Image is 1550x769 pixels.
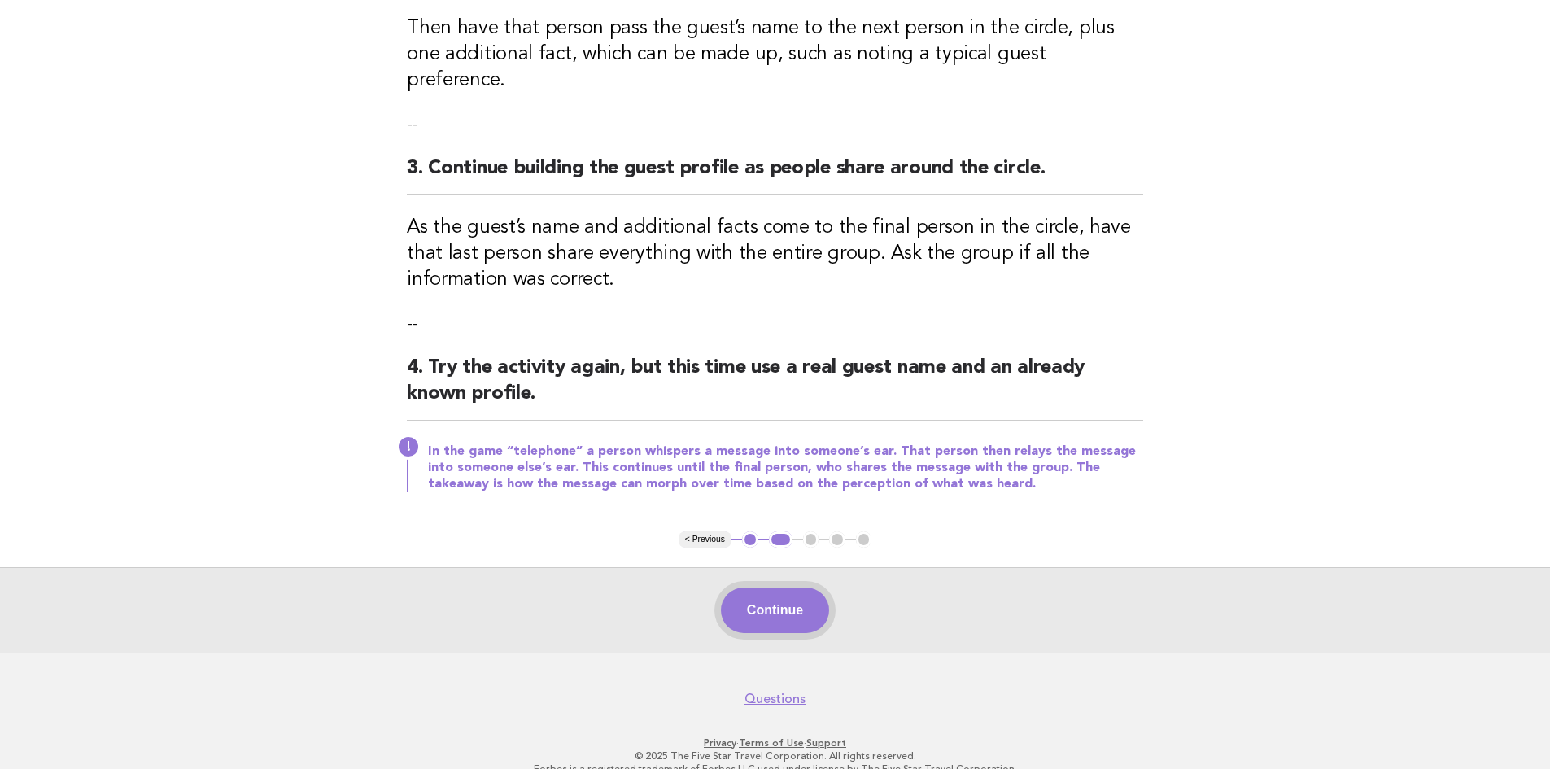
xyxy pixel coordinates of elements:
[744,691,806,707] a: Questions
[679,531,731,548] button: < Previous
[721,588,829,633] button: Continue
[769,531,792,548] button: 2
[277,736,1273,749] p: · ·
[739,737,804,749] a: Terms of Use
[407,113,1143,136] p: --
[277,749,1273,762] p: © 2025 The Five Star Travel Corporation. All rights reserved.
[407,15,1143,94] h3: Then have that person pass the guest’s name to the next person in the circle, plus one additional...
[428,443,1143,492] p: In the game “telephone” a person whispers a message into someone’s ear. That person then relays t...
[407,215,1143,293] h3: As the guest’s name and additional facts come to the final person in the circle, have that last p...
[407,312,1143,335] p: --
[704,737,736,749] a: Privacy
[407,155,1143,195] h2: 3. Continue building the guest profile as people share around the circle.
[742,531,758,548] button: 1
[806,737,846,749] a: Support
[407,355,1143,421] h2: 4. Try the activity again, but this time use a real guest name and an already known profile.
